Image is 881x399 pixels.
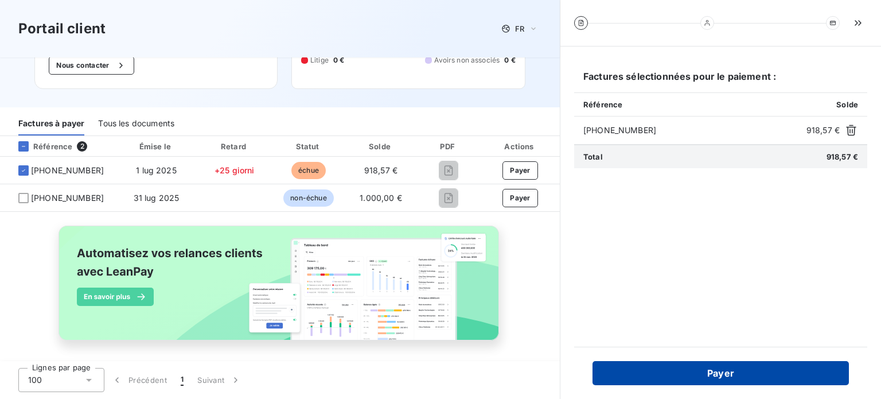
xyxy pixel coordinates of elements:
button: 1 [174,368,190,392]
div: PDF [419,141,478,152]
div: Retard [200,141,270,152]
div: Actions [483,141,558,152]
div: Émise le [118,141,194,152]
img: banner [48,219,512,360]
div: Tous les documents [98,111,174,135]
span: non-échue [283,189,333,207]
span: 918,57 € [827,152,858,161]
div: Solde [348,141,414,152]
button: Payer [502,189,538,207]
span: 2 [77,141,87,152]
span: 1 lug 2025 [136,165,177,175]
span: 0 € [504,55,515,65]
span: 0 € [333,55,344,65]
span: 31 lug 2025 [134,193,180,203]
span: 100 [28,374,42,386]
span: Solde [836,100,858,109]
button: Suivant [190,368,248,392]
span: Total [583,152,603,161]
div: Factures à payer [18,111,84,135]
span: [PHONE_NUMBER] [31,192,104,204]
span: Avoirs non associés [434,55,500,65]
span: +25 giorni [215,165,255,175]
span: 1 [181,374,184,386]
h3: Portail client [18,18,106,39]
span: 1.000,00 € [360,193,402,203]
span: [PHONE_NUMBER] [583,125,802,136]
button: Payer [592,361,849,385]
span: [PHONE_NUMBER] [31,165,104,176]
span: Litige [310,55,329,65]
button: Précédent [104,368,174,392]
span: échue [291,162,326,179]
button: Payer [502,161,538,180]
span: 918,57 € [806,125,840,136]
span: 918,57 € [364,165,397,175]
div: Statut [274,141,343,152]
h6: Factures sélectionnées pour le paiement : [574,69,867,92]
span: Référence [583,100,622,109]
div: Référence [9,141,72,152]
span: FR [515,24,524,33]
button: Nous contacter [49,56,134,75]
